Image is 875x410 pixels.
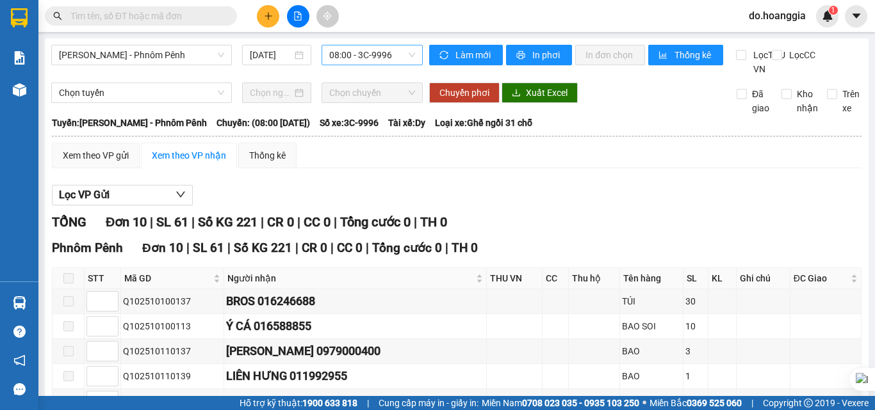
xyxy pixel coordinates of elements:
[822,10,833,22] img: icon-new-feature
[366,240,369,255] span: |
[685,394,705,408] div: 2
[323,12,332,20] span: aim
[123,319,222,333] div: Q102510100113
[193,240,224,255] span: SL 61
[429,45,503,65] button: syncLàm mới
[569,268,620,289] th: Thu hộ
[837,87,865,115] span: Trên xe
[264,12,273,20] span: plus
[388,116,425,130] span: Tài xế: Dy
[482,396,639,410] span: Miền Nam
[304,214,331,230] span: CC 0
[532,48,562,62] span: In phơi
[13,51,26,65] img: solution-icon
[52,214,86,230] span: TỔNG
[217,116,310,130] span: Chuyến: (08:00 [DATE])
[250,86,292,100] input: Chọn ngày
[739,8,816,24] span: do.hoanggia
[851,10,862,22] span: caret-down
[59,45,224,65] span: Hồ Chí Minh - Phnôm Pênh
[267,214,294,230] span: CR 0
[13,326,26,338] span: question-circle
[455,48,493,62] span: Làm mới
[435,116,532,130] span: Loại xe: Ghế ngồi 31 chỗ
[575,45,645,65] button: In đơn chọn
[227,271,473,285] span: Người nhận
[142,240,183,255] span: Đơn 10
[320,116,379,130] span: Số xe: 3C-9996
[329,83,415,102] span: Chọn chuyến
[13,383,26,395] span: message
[13,83,26,97] img: warehouse-icon
[675,48,713,62] span: Thống kê
[337,240,363,255] span: CC 0
[152,148,226,162] div: Xem theo VP nhận
[11,8,28,28] img: logo-vxr
[831,6,835,15] span: 1
[748,48,787,76] span: Lọc THU VN
[249,148,286,162] div: Thống kê
[487,268,543,289] th: THU VN
[685,294,705,308] div: 30
[329,45,415,65] span: 08:00 - 3C-9996
[123,294,222,308] div: Q102510100137
[257,5,279,28] button: plus
[226,317,484,335] div: Ý CÁ 016588855
[293,12,302,20] span: file-add
[372,240,442,255] span: Tổng cước 0
[845,5,867,28] button: caret-down
[622,369,682,383] div: BAO
[261,214,264,230] span: |
[150,214,153,230] span: |
[420,214,447,230] span: TH 0
[751,396,753,410] span: |
[784,48,817,62] span: Lọc CC
[85,268,121,289] th: STT
[708,268,737,289] th: KL
[445,240,448,255] span: |
[526,86,568,100] span: Xuất Excel
[829,6,838,15] sup: 1
[226,292,484,310] div: BROS 016246688
[287,5,309,28] button: file-add
[685,344,705,358] div: 3
[226,392,484,410] div: SARAN 012871535
[13,354,26,367] span: notification
[804,398,813,407] span: copyright
[522,398,639,408] strong: 0708 023 035 - 0935 103 250
[685,319,705,333] div: 10
[250,48,292,62] input: 12/10/2025
[234,240,292,255] span: Số KG 221
[302,398,357,408] strong: 1900 633 818
[622,294,682,308] div: TÚI
[685,369,705,383] div: 1
[340,214,411,230] span: Tổng cước 0
[63,148,129,162] div: Xem theo VP gửi
[650,396,742,410] span: Miền Bắc
[439,51,450,61] span: sync
[52,185,193,205] button: Lọc VP Gửi
[59,83,224,102] span: Chọn tuyến
[367,396,369,410] span: |
[121,314,224,339] td: Q102510100113
[176,189,186,200] span: down
[334,214,337,230] span: |
[70,9,222,23] input: Tìm tên, số ĐT hoặc mã đơn
[792,87,823,115] span: Kho nhận
[316,5,339,28] button: aim
[123,369,222,383] div: Q102510110139
[297,214,300,230] span: |
[737,268,790,289] th: Ghi chú
[642,400,646,406] span: ⚪️
[687,398,742,408] strong: 0369 525 060
[794,271,848,285] span: ĐC Giao
[156,214,188,230] span: SL 61
[124,271,211,285] span: Mã GD
[502,83,578,103] button: downloadXuất Excel
[198,214,258,230] span: Số KG 221
[52,240,123,255] span: Phnôm Pênh
[186,240,190,255] span: |
[106,214,147,230] span: Đơn 10
[379,396,478,410] span: Cung cấp máy in - giấy in:
[121,289,224,314] td: Q102510100137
